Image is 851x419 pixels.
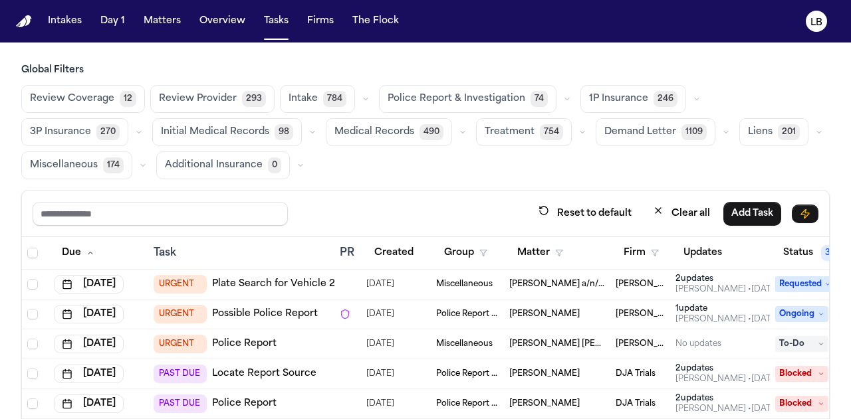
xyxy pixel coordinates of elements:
[596,118,715,146] button: Demand Letter1109
[531,91,548,107] span: 74
[540,124,563,140] span: 754
[21,64,830,77] h3: Global Filters
[580,85,686,113] button: 1P Insurance246
[161,126,269,139] span: Initial Medical Records
[289,92,318,106] span: Intake
[334,126,414,139] span: Medical Records
[268,157,281,173] span: 0
[152,118,302,146] button: Initial Medical Records98
[645,201,718,226] button: Clear all
[16,15,32,28] img: Finch Logo
[748,126,773,139] span: Liens
[16,15,32,28] a: Home
[30,92,114,106] span: Review Coverage
[21,85,145,113] button: Review Coverage12
[156,151,290,179] button: Additional Insurance0
[347,9,404,33] button: The Flock
[30,159,98,172] span: Miscellaneous
[681,124,707,140] span: 1109
[95,9,130,33] button: Day 1
[30,126,91,139] span: 3P Insurance
[159,92,237,106] span: Review Provider
[103,157,124,173] span: 174
[739,118,808,146] button: Liens201
[420,124,443,140] span: 490
[96,124,120,140] span: 270
[654,91,677,107] span: 246
[165,159,263,172] span: Additional Insurance
[43,9,87,33] button: Intakes
[21,118,128,146] button: 3P Insurance270
[589,92,648,106] span: 1P Insurance
[792,205,818,223] button: Immediate Task
[280,85,355,113] button: Intake784
[476,118,572,146] button: Treatment754
[194,9,251,33] button: Overview
[604,126,676,139] span: Demand Letter
[21,151,132,179] button: Miscellaneous174
[723,202,781,226] button: Add Task
[150,85,275,113] button: Review Provider293
[323,91,346,107] span: 784
[778,124,800,140] span: 201
[242,91,266,107] span: 293
[388,92,525,106] span: Police Report & Investigation
[138,9,186,33] button: Matters
[379,85,556,113] button: Police Report & Investigation74
[531,201,640,226] button: Reset to default
[302,9,339,33] button: Firms
[120,91,136,107] span: 12
[326,118,452,146] button: Medical Records490
[485,126,535,139] span: Treatment
[259,9,294,33] button: Tasks
[275,124,293,140] span: 98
